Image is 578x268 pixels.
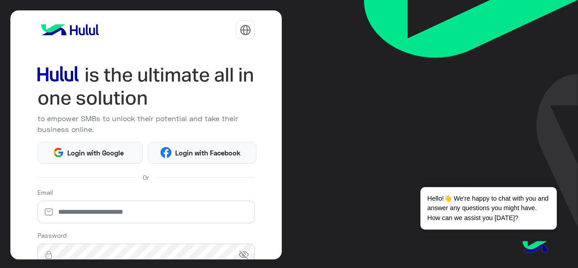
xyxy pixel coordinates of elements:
span: visibility_off [238,247,255,263]
img: Google [53,147,64,158]
button: Login with Facebook [148,142,256,164]
img: hulul-logo.png [519,232,551,263]
button: Login with Google [37,142,143,164]
span: Or [143,173,149,182]
img: email [37,207,60,216]
label: Password [37,230,67,240]
p: to empower SMBs to unlock their potential and take their business online. [37,113,255,135]
img: lock [37,250,60,259]
span: Login with Facebook [172,148,244,158]
img: Facebook [160,147,172,158]
label: Email [37,188,53,197]
img: hululLoginTitle_EN.svg [37,63,255,110]
span: Login with Google [64,148,127,158]
img: tab [240,24,251,36]
span: Hello!👋 We're happy to chat with you and answer any questions you might have. How can we assist y... [420,187,556,230]
img: logo [37,21,103,39]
